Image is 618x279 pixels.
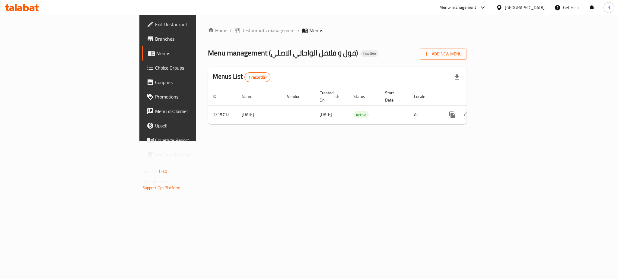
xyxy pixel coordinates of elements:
span: Menus [156,50,238,57]
a: Edit Restaurant [142,17,243,32]
span: Version: [142,168,157,175]
li: / [298,27,300,34]
a: Support.OpsPlatform [142,184,181,192]
span: [DATE] [320,111,332,118]
span: Active [353,111,369,118]
span: Inactive [360,51,378,56]
button: Change Status [460,108,474,122]
span: Status [353,93,373,100]
span: Menu disclaimer [155,108,238,115]
span: Get support on: [142,178,170,186]
div: Active [353,111,369,118]
span: Created On [320,89,341,104]
th: Actions [440,87,508,106]
span: Menus [309,27,323,34]
span: Upsell [155,122,238,129]
a: Coupons [142,75,243,89]
div: Export file [450,70,464,84]
span: Choice Groups [155,64,238,71]
a: Upsell [142,118,243,133]
span: Promotions [155,93,238,100]
nav: breadcrumb [208,27,467,34]
span: Name [242,93,260,100]
td: - [380,105,409,124]
a: Menu disclaimer [142,104,243,118]
span: ID [213,93,224,100]
button: Add New Menu [420,49,467,60]
a: Restaurants management [234,27,295,34]
a: Grocery Checklist [142,147,243,162]
span: Coverage Report [155,136,238,144]
span: Add New Menu [425,50,462,58]
span: Edit Restaurant [155,21,238,28]
td: All [409,105,440,124]
a: Coverage Report [142,133,243,147]
a: Choice Groups [142,61,243,75]
a: Branches [142,32,243,46]
div: Total records count [244,72,271,82]
div: Inactive [360,50,378,57]
a: Promotions [142,89,243,104]
table: enhanced table [208,87,508,124]
span: Branches [155,35,238,42]
span: 1.0.0 [158,168,167,175]
span: Coupons [155,79,238,86]
span: 1 record(s) [245,74,270,80]
span: Vendor [287,93,307,100]
span: Menu management ( فول و فلافل الواحاتي الاصلي ) [208,46,358,60]
span: Locale [414,93,433,100]
span: R [607,4,610,11]
button: more [445,108,460,122]
h2: Menus List [213,72,270,82]
a: Menus [142,46,243,61]
div: [GEOGRAPHIC_DATA] [505,4,545,11]
div: Menu-management [439,4,476,11]
span: Restaurants management [241,27,295,34]
span: Start Date [385,89,402,104]
span: Grocery Checklist [155,151,238,158]
td: [DATE] [237,105,282,124]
